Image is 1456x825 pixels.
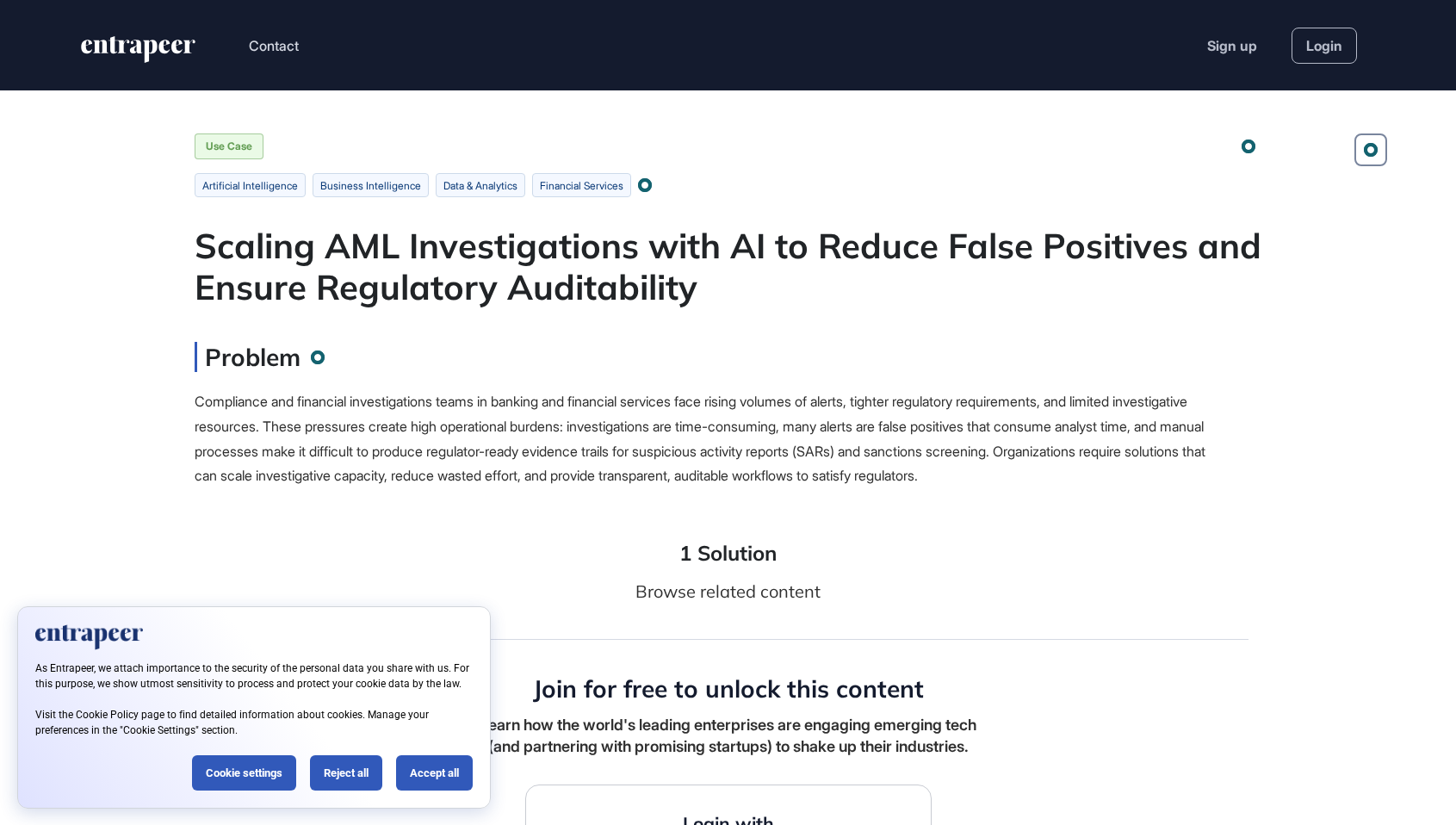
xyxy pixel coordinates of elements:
[313,173,429,197] li: business intelligence
[195,173,306,197] li: artificial intelligence
[1207,35,1257,56] a: Sign up
[195,225,1262,307] div: Scaling AML Investigations with AI to Reduce False Positives and Ensure Regulatory Auditability
[635,579,821,605] div: Browse related content
[679,540,777,566] li: 1 Solution
[533,674,924,704] h4: Join for free to unlock this content
[79,36,197,69] a: entrapeer-logo
[1292,28,1357,64] a: Login
[195,393,1205,484] span: Compliance and financial investigations teams in banking and financial services face rising volum...
[532,173,631,197] li: financial services
[470,714,987,757] div: Learn how the world's leading enterprises are engaging emerging tech (and partnering with promisi...
[195,133,263,159] div: Use Case
[249,34,299,57] button: Contact
[195,342,300,372] h3: Problem
[436,173,525,197] li: data & analytics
